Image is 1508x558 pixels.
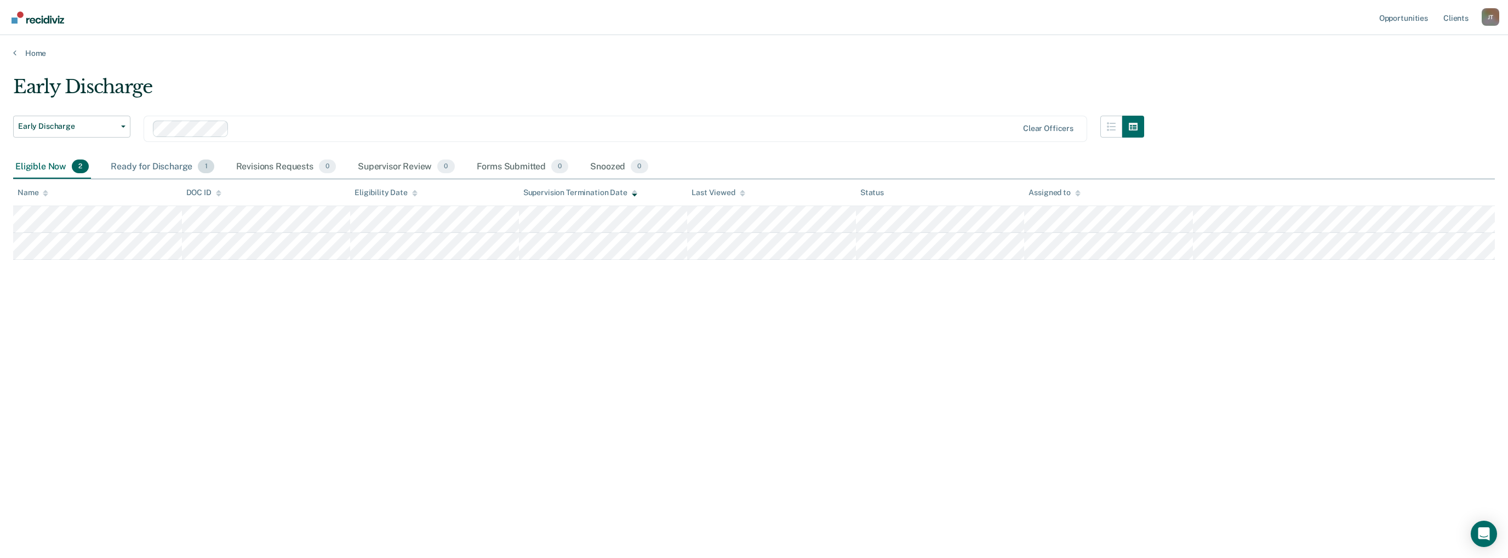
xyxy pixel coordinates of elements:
[1023,124,1073,133] div: Clear officers
[13,116,130,138] button: Early Discharge
[1482,8,1499,26] div: J T
[234,155,338,179] div: Revisions Requests0
[355,188,418,197] div: Eligibility Date
[186,188,221,197] div: DOC ID
[356,155,457,179] div: Supervisor Review0
[437,160,454,174] span: 0
[108,155,216,179] div: Ready for Discharge1
[1471,521,1497,547] div: Open Intercom Messenger
[1482,8,1499,26] button: Profile dropdown button
[13,155,91,179] div: Eligible Now2
[319,160,336,174] span: 0
[198,160,214,174] span: 1
[631,160,648,174] span: 0
[12,12,64,24] img: Recidiviz
[551,160,568,174] span: 0
[13,76,1144,107] div: Early Discharge
[860,188,884,197] div: Status
[1029,188,1080,197] div: Assigned to
[588,155,650,179] div: Snoozed0
[13,48,1495,58] a: Home
[72,160,89,174] span: 2
[523,188,637,197] div: Supervision Termination Date
[18,188,48,197] div: Name
[692,188,745,197] div: Last Viewed
[18,122,117,131] span: Early Discharge
[475,155,571,179] div: Forms Submitted0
